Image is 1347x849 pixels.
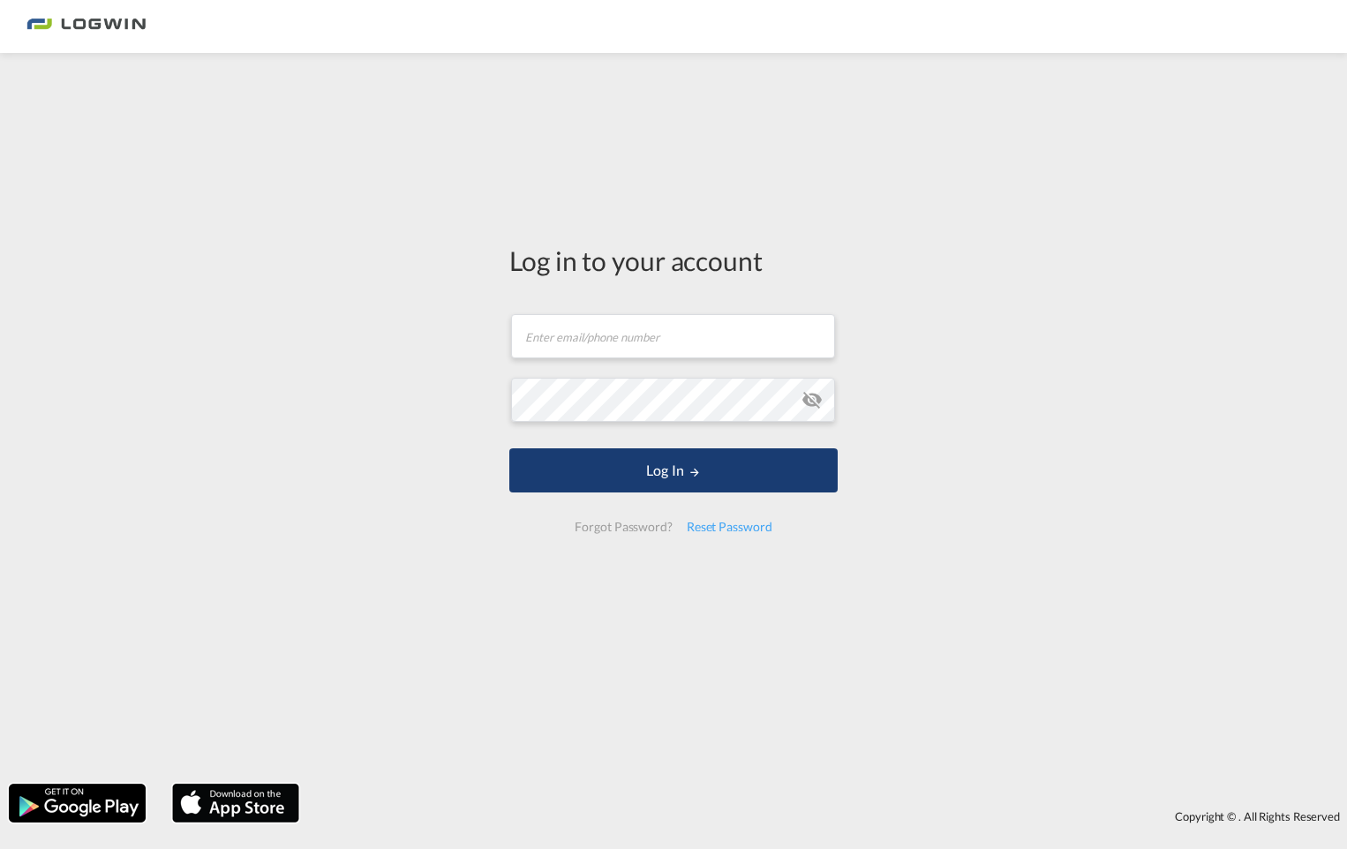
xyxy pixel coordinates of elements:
[509,448,838,492] button: LOGIN
[26,7,146,47] img: 2761ae10d95411efa20a1f5e0282d2d7.png
[7,782,147,824] img: google.png
[801,389,823,410] md-icon: icon-eye-off
[170,782,301,824] img: apple.png
[509,242,838,279] div: Log in to your account
[568,511,679,543] div: Forgot Password?
[680,511,779,543] div: Reset Password
[308,801,1347,831] div: Copyright © . All Rights Reserved
[511,314,835,358] input: Enter email/phone number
